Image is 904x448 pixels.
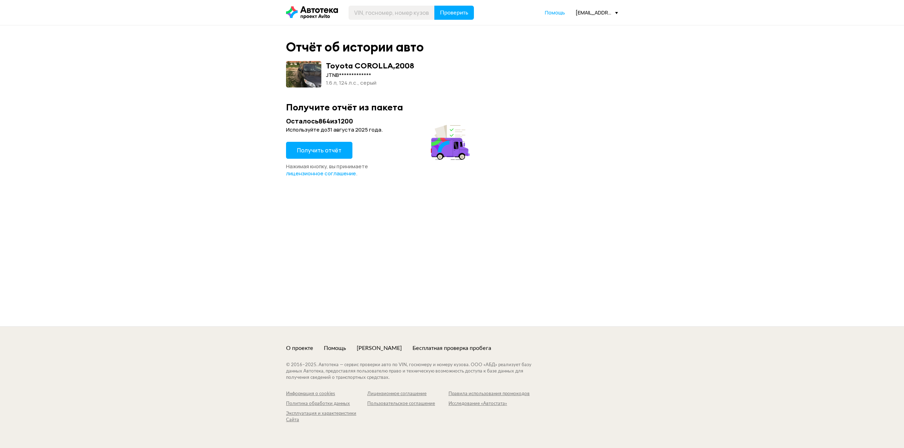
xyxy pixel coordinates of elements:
a: Информация о cookies [286,391,367,397]
a: Помощь [324,344,346,352]
a: Эксплуатация и характеристики Сайта [286,411,367,423]
span: Получить отчёт [297,146,341,154]
button: Получить отчёт [286,142,352,159]
div: 1.6 л, 124 л.c., серый [326,79,414,87]
div: Toyota COROLLA , 2008 [326,61,414,70]
a: Исследование «Автостата» [448,401,530,407]
a: Бесплатная проверка пробега [412,344,491,352]
div: Отчёт об истории авто [286,40,424,55]
div: Осталось 864 из 1200 [286,117,472,126]
a: О проекте [286,344,313,352]
button: Проверить [434,6,474,20]
input: VIN, госномер, номер кузова [349,6,435,20]
a: Правила использования промокодов [448,391,530,397]
a: лицензионное соглашение [286,170,356,177]
a: Лицензионное соглашение [367,391,448,397]
span: Проверить [440,10,468,16]
a: Помощь [545,9,565,16]
div: © 2016– 2025 . Автотека — сервис проверки авто по VIN, госномеру и номеру кузова. ООО «АБД» реали... [286,362,546,381]
a: Политика обработки данных [286,401,367,407]
div: Используйте до 31 августа 2025 года . [286,126,472,133]
a: [PERSON_NAME] [357,344,402,352]
div: [EMAIL_ADDRESS][DOMAIN_NAME] [576,9,618,16]
div: Получите отчёт из пакета [286,102,618,113]
a: Пользовательское соглашение [367,401,448,407]
span: Нажимая кнопку, вы принимаете . [286,163,368,177]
